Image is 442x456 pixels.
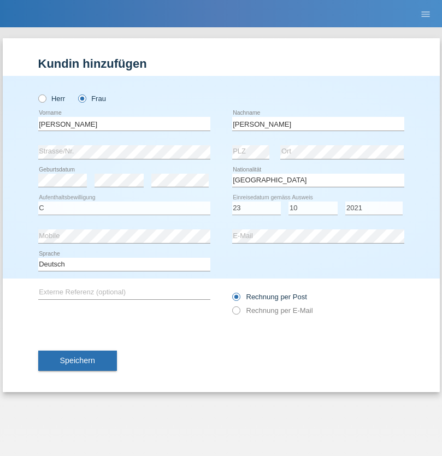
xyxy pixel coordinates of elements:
[78,94,85,102] input: Frau
[38,351,117,371] button: Speichern
[232,306,239,320] input: Rechnung per E-Mail
[60,356,95,365] span: Speichern
[420,9,431,20] i: menu
[232,293,239,306] input: Rechnung per Post
[415,10,437,17] a: menu
[38,94,45,102] input: Herr
[38,57,404,70] h1: Kundin hinzufügen
[232,306,313,315] label: Rechnung per E-Mail
[232,293,307,301] label: Rechnung per Post
[78,94,106,103] label: Frau
[38,94,66,103] label: Herr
